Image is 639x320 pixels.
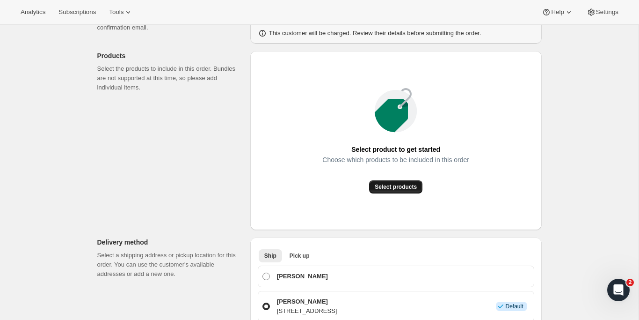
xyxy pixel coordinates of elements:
[322,153,469,166] span: Choose which products to be included in this order
[351,143,440,156] span: Select product to get started
[290,252,310,260] span: Pick up
[607,279,630,301] iframe: Intercom live chat
[264,252,276,260] span: Ship
[581,6,624,19] button: Settings
[626,279,634,286] span: 2
[103,6,138,19] button: Tools
[97,51,243,60] p: Products
[58,8,96,16] span: Subscriptions
[536,6,579,19] button: Help
[21,8,45,16] span: Analytics
[277,272,328,281] p: [PERSON_NAME]
[277,297,337,306] p: [PERSON_NAME]
[551,8,564,16] span: Help
[97,64,243,92] p: Select the products to include in this order. Bundles are not supported at this time, so please a...
[375,183,417,191] span: Select products
[109,8,123,16] span: Tools
[277,306,337,316] p: [STREET_ADDRESS]
[97,251,243,279] p: Select a shipping address or pickup location for this order. You can use the customer's available...
[369,180,422,193] button: Select products
[269,29,481,38] p: This customer will be charged. Review their details before submitting the order.
[596,8,618,16] span: Settings
[505,303,523,310] span: Default
[97,238,243,247] p: Delivery method
[15,6,51,19] button: Analytics
[53,6,102,19] button: Subscriptions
